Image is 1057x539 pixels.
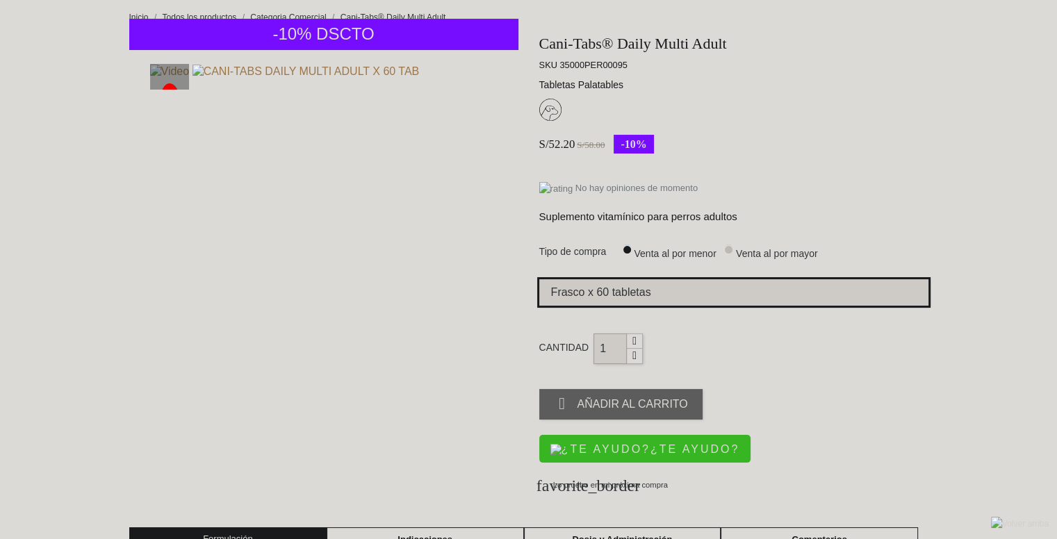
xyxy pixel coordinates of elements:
[129,19,518,50] div: -10% DSCTO
[536,481,668,489] span: Lo pruebo en mi próxima compra
[554,397,571,413] i: 
[539,35,928,52] h1: Cani-Tabs® Daily Multi Adult
[250,13,326,22] span: Categoria Comercial
[539,99,562,121] img: 26
[250,13,329,22] a: Categoria Comercial
[991,517,1049,531] img: Volver arriba
[539,340,589,354] label: Cantidad
[539,182,573,196] img: rating
[736,247,818,258] span: Venta al por mayor
[614,135,653,154] span: -10%
[539,435,751,463] button: ¿TE AYUDO?
[539,244,623,258] span: Tipo de compra
[502,2,518,72] i: 
[550,444,650,455] img: ¿TE AYUDO?
[539,138,575,151] span: S/52.20
[341,13,446,22] a: Cani-Tabs® Daily Multi Adult
[129,2,146,72] i: 
[7,388,240,532] iframe: Brevo live chat
[539,389,703,420] button: Añadir al carrito
[539,210,928,224] p: Suplemento vitamínico para perros adultos
[129,13,151,22] a: Inicio
[577,140,605,150] span: S/58.00
[163,13,237,22] span: Todos los productos
[163,13,239,22] a: Todos los productos
[724,244,733,254] input: Venta al por mayor
[192,65,420,78] img: CANI-TABS DAILY MULTI ADULT X 60 TAB
[593,333,627,364] input: Cantidad
[536,477,553,494] i: favorite_border
[539,58,928,72] p: SKU 35000PER00095
[575,183,698,193] span: No hay opiniones de momento
[539,78,928,92] p: Tabletas Palatables
[623,244,632,254] input: Venta al por menor
[634,247,716,258] span: Venta al por menor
